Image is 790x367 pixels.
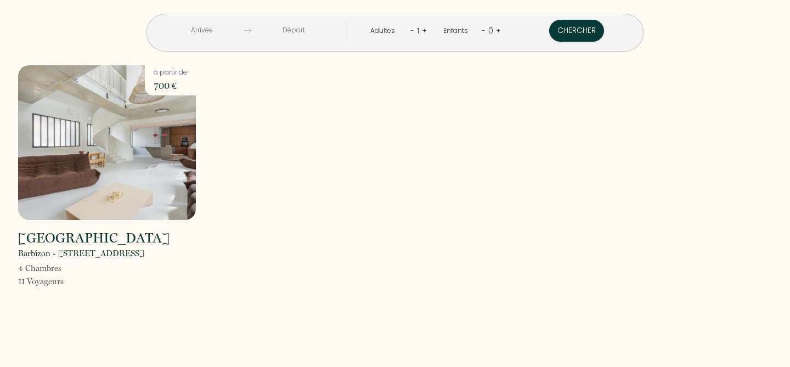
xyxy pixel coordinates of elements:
a: - [482,25,486,36]
input: Arrivée [160,20,244,41]
a: - [410,25,414,36]
div: Adultes [370,26,399,36]
a: + [422,25,427,36]
h2: [GEOGRAPHIC_DATA] [18,232,170,245]
input: Départ [252,20,336,41]
img: rental-image [18,65,196,220]
a: + [496,25,501,36]
button: Chercher [549,20,604,42]
div: Enfants [443,26,472,36]
span: s [58,263,61,273]
span: s [60,276,64,286]
p: Barbizon - [STREET_ADDRESS] [18,247,144,260]
p: 700 € [154,78,187,93]
p: à partir de [154,67,187,78]
p: 4 Chambre [18,262,64,275]
div: 1 [414,22,422,39]
div: 0 [486,22,496,39]
img: guests [244,26,252,35]
p: 11 Voyageur [18,275,64,288]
